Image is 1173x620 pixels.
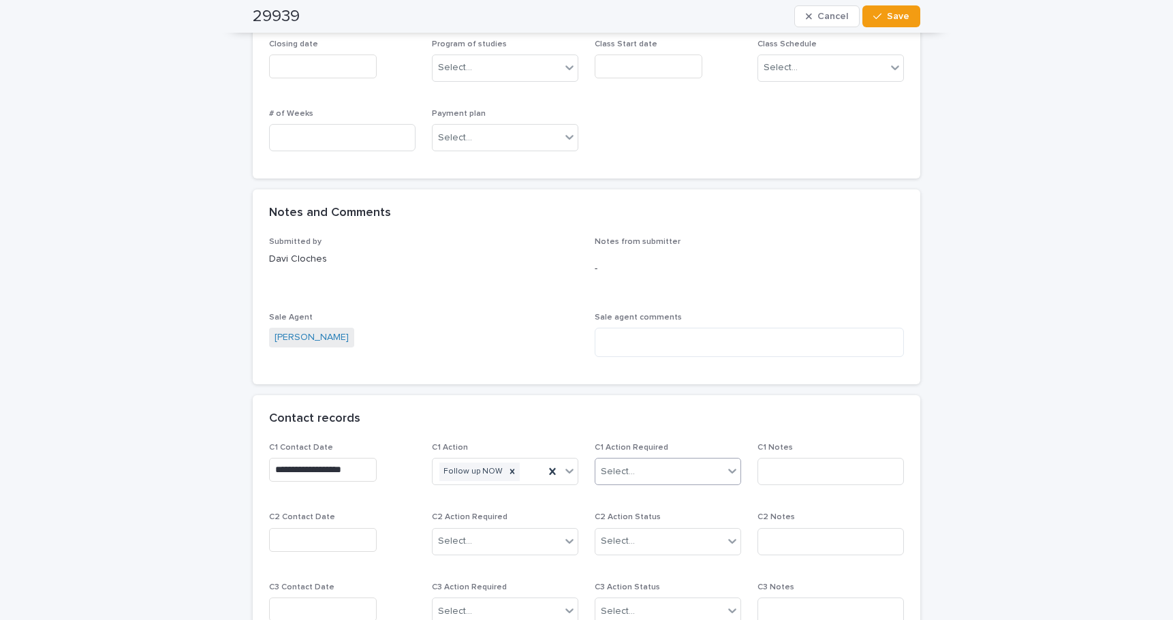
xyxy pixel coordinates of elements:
a: [PERSON_NAME] [275,330,349,345]
span: C2 Action Status [595,513,661,521]
span: C1 Action Required [595,444,668,452]
span: # of Weeks [269,110,313,118]
div: Select... [601,465,635,479]
span: C2 Notes [757,513,795,521]
div: Select... [764,61,798,75]
span: Payment plan [432,110,486,118]
span: C3 Action Required [432,583,507,591]
p: Davi Cloches [269,252,578,266]
span: C3 Contact Date [269,583,334,591]
span: C2 Action Required [432,513,507,521]
span: Save [887,12,909,21]
div: Select... [601,604,635,619]
span: Sale agent comments [595,313,682,322]
span: C3 Action Status [595,583,660,591]
span: C1 Notes [757,444,793,452]
span: Submitted by [269,238,322,246]
span: Class Start date [595,40,657,48]
span: Cancel [817,12,848,21]
button: Save [862,5,920,27]
span: C1 Contact Date [269,444,333,452]
h2: Contact records [269,412,360,427]
div: Select... [601,534,635,548]
div: Follow up NOW [439,463,505,481]
span: Program of studies [432,40,507,48]
span: Closing date [269,40,318,48]
span: C2 Contact Date [269,513,335,521]
div: Select... [438,61,472,75]
p: - [595,262,904,276]
div: Select... [438,534,472,548]
span: C1 Action [432,444,468,452]
div: Select... [438,131,472,145]
span: Sale Agent [269,313,313,322]
h2: Notes and Comments [269,206,391,221]
span: Class Schedule [757,40,817,48]
h2: 29939 [253,7,300,27]
div: Select... [438,604,472,619]
span: C3 Notes [757,583,794,591]
span: Notes from submitter [595,238,681,246]
button: Cancel [794,5,860,27]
